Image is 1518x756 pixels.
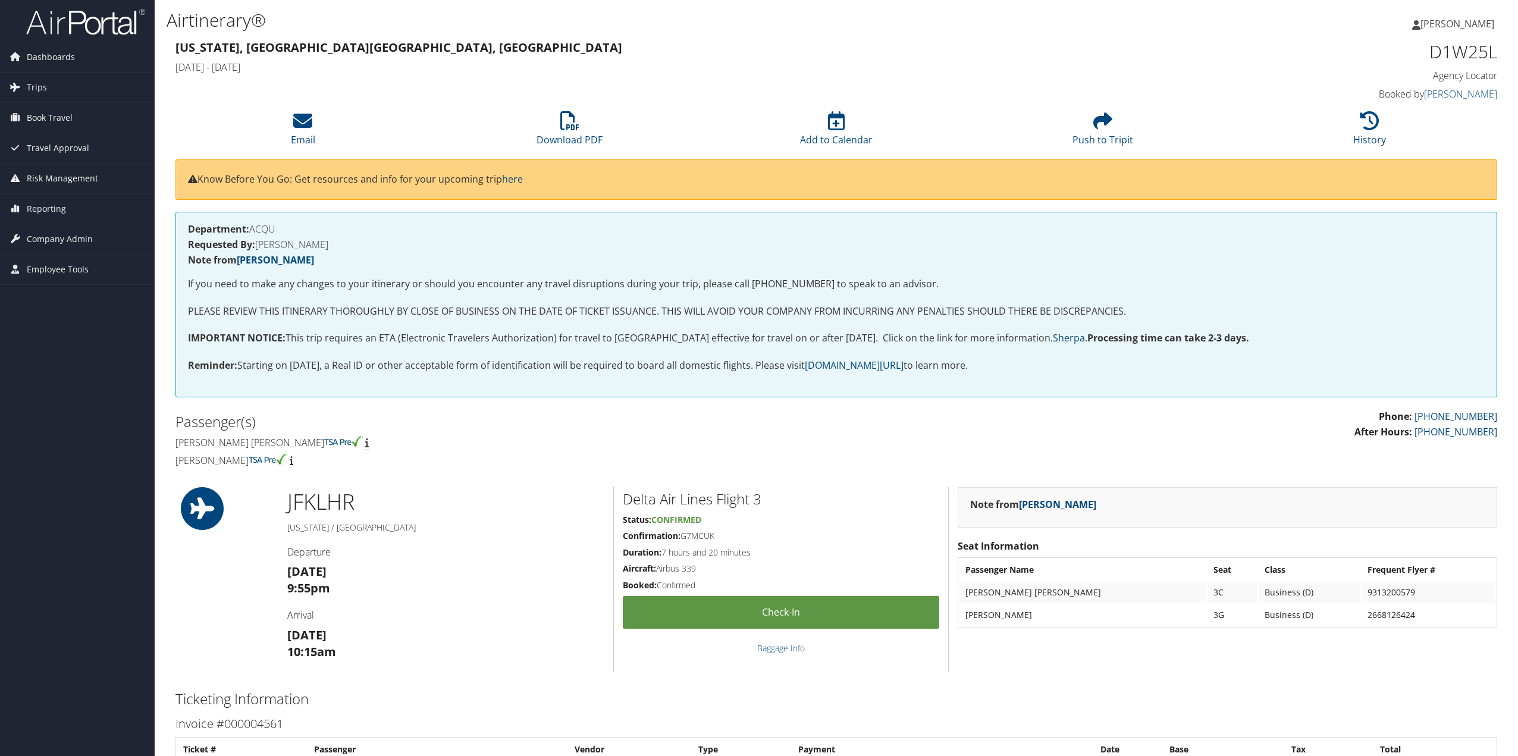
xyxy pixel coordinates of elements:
[970,498,1096,511] strong: Note from
[958,539,1039,553] strong: Seat Information
[188,277,1485,292] p: If you need to make any changes to your itinerary or should you encounter any travel disruptions ...
[291,118,315,146] a: Email
[1180,69,1497,82] h4: Agency Locator
[623,563,939,575] h5: Airbus 339
[27,224,93,254] span: Company Admin
[651,514,701,525] span: Confirmed
[324,436,363,447] img: tsa-precheck.png
[1362,582,1495,603] td: 9313200579
[623,489,939,509] h2: Delta Air Lines Flight 3
[537,118,603,146] a: Download PDF
[1353,118,1386,146] a: History
[623,547,939,559] h5: 7 hours and 20 minutes
[175,39,622,55] strong: [US_STATE], [GEOGRAPHIC_DATA] [GEOGRAPHIC_DATA], [GEOGRAPHIC_DATA]
[287,563,327,579] strong: [DATE]
[188,304,1485,319] p: PLEASE REVIEW THIS ITINERARY THOROUGHLY BY CLOSE OF BUSINESS ON THE DATE OF TICKET ISSUANCE. THIS...
[175,61,1162,74] h4: [DATE] - [DATE]
[959,559,1207,581] th: Passenger Name
[1180,39,1497,64] h1: D1W25L
[805,359,904,372] a: [DOMAIN_NAME][URL]
[502,172,523,186] a: here
[27,255,89,284] span: Employee Tools
[188,358,1485,374] p: Starting on [DATE], a Real ID or other acceptable form of identification will be required to boar...
[287,545,604,559] h4: Departure
[167,8,1059,33] h1: Airtinerary®
[188,222,249,236] strong: Department:
[1207,582,1257,603] td: 3C
[1414,410,1497,423] a: [PHONE_NUMBER]
[188,240,1485,249] h4: [PERSON_NAME]
[800,118,873,146] a: Add to Calendar
[287,487,604,517] h1: JFK LHR
[623,530,680,541] strong: Confirmation:
[1207,559,1257,581] th: Seat
[1207,604,1257,626] td: 3G
[1087,331,1249,344] strong: Processing time can take 2-3 days.
[1019,498,1096,511] a: [PERSON_NAME]
[188,359,237,372] strong: Reminder:
[27,194,66,224] span: Reporting
[287,608,604,622] h4: Arrival
[1053,331,1085,344] a: Sherpa
[623,579,657,591] strong: Booked:
[623,547,661,558] strong: Duration:
[287,522,604,534] h5: [US_STATE] / [GEOGRAPHIC_DATA]
[249,454,287,465] img: tsa-precheck.png
[959,582,1207,603] td: [PERSON_NAME] [PERSON_NAME]
[287,627,327,643] strong: [DATE]
[188,238,255,251] strong: Requested By:
[1424,87,1497,101] a: [PERSON_NAME]
[1362,559,1495,581] th: Frequent Flyer #
[623,596,939,629] a: Check-in
[27,73,47,102] span: Trips
[623,563,656,574] strong: Aircraft:
[1259,559,1360,581] th: Class
[175,412,827,432] h2: Passenger(s)
[175,436,827,449] h4: [PERSON_NAME] [PERSON_NAME]
[1379,410,1412,423] strong: Phone:
[1180,87,1497,101] h4: Booked by
[237,253,314,266] a: [PERSON_NAME]
[175,454,827,467] h4: [PERSON_NAME]
[1412,6,1506,42] a: [PERSON_NAME]
[26,8,145,36] img: airportal-logo.png
[175,716,1497,732] h3: Invoice #000004561
[188,331,1485,346] p: This trip requires an ETA (Electronic Travelers Authorization) for travel to [GEOGRAPHIC_DATA] ef...
[188,172,1485,187] p: Know Before You Go: Get resources and info for your upcoming trip
[1414,425,1497,438] a: [PHONE_NUMBER]
[1362,604,1495,626] td: 2668126424
[27,103,73,133] span: Book Travel
[188,224,1485,234] h4: ACQU
[1420,17,1494,30] span: [PERSON_NAME]
[623,579,939,591] h5: Confirmed
[27,133,89,163] span: Travel Approval
[1259,604,1360,626] td: Business (D)
[27,164,98,193] span: Risk Management
[1259,582,1360,603] td: Business (D)
[188,331,286,344] strong: IMPORTANT NOTICE:
[175,689,1497,709] h2: Ticketing Information
[1354,425,1412,438] strong: After Hours:
[757,642,805,654] a: Baggage Info
[623,530,939,542] h5: G7MCUK
[287,644,336,660] strong: 10:15am
[27,42,75,72] span: Dashboards
[1072,118,1133,146] a: Push to Tripit
[959,604,1207,626] td: [PERSON_NAME]
[287,580,330,596] strong: 9:55pm
[188,253,314,266] strong: Note from
[623,514,651,525] strong: Status:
